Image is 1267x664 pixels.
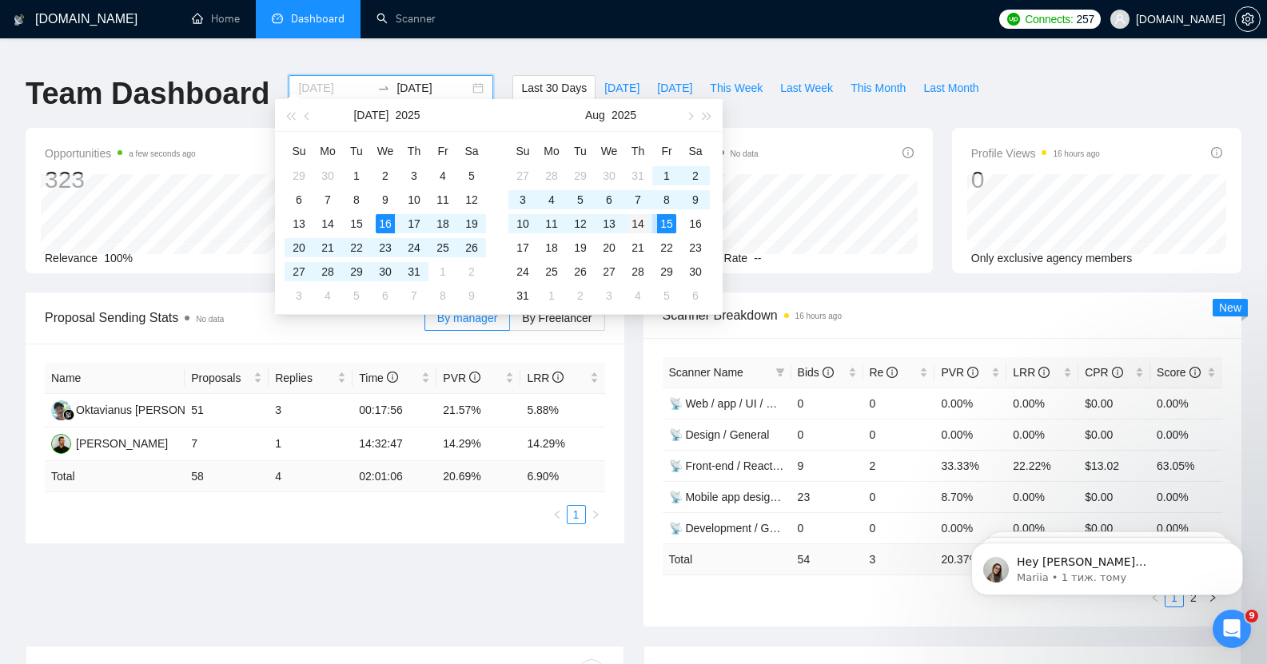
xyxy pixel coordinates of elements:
span: user [1114,14,1126,25]
td: 2025-07-20 [285,236,313,260]
th: Name [45,363,185,394]
span: By Freelancer [522,312,592,324]
td: 2025-08-18 [537,236,566,260]
span: CPR [1085,366,1122,379]
div: 6 [289,190,309,209]
span: Last 30 Days [521,79,587,97]
div: 14 [628,214,647,233]
span: Bids [798,366,834,379]
button: Aug [585,99,605,131]
td: 2025-07-06 [285,188,313,212]
span: Time [359,372,397,384]
td: 2025-07-31 [400,260,428,284]
td: 2025-06-30 [313,164,342,188]
div: 25 [542,262,561,281]
td: 2025-07-23 [371,236,400,260]
div: 4 [318,286,337,305]
td: 2025-07-15 [342,212,371,236]
div: 31 [513,286,532,305]
input: End date [396,79,469,97]
td: 2025-07-12 [457,188,486,212]
span: Dashboard [291,12,345,26]
td: 2025-07-08 [342,188,371,212]
div: 5 [462,166,481,185]
img: Profile image for Mariia [36,48,62,74]
th: Proposals [185,363,269,394]
td: 2025-08-09 [457,284,486,308]
span: info-circle [552,372,564,383]
div: 10 [513,214,532,233]
div: 12 [571,214,590,233]
th: Su [285,138,313,164]
div: 24 [513,262,532,281]
span: swap-right [377,82,390,94]
span: info-circle [1189,367,1201,378]
td: 2025-07-13 [285,212,313,236]
button: This Week [701,75,771,101]
div: 28 [542,166,561,185]
td: 2025-09-01 [537,284,566,308]
div: 1 [433,262,452,281]
div: 6 [600,190,619,209]
div: 29 [571,166,590,185]
button: [DATE] [353,99,388,131]
td: 2025-07-31 [624,164,652,188]
span: Scanner Name [669,366,743,379]
th: Mo [313,138,342,164]
td: 2025-07-25 [428,236,457,260]
div: Oktavianus [PERSON_NAME] Tape [76,401,254,419]
div: 6 [376,286,395,305]
div: 22 [657,238,676,257]
td: 2025-07-19 [457,212,486,236]
td: 2025-07-03 [400,164,428,188]
td: 2025-07-18 [428,212,457,236]
div: 0 [971,165,1100,195]
span: info-circle [1112,367,1123,378]
td: 2025-08-24 [508,260,537,284]
div: 30 [686,262,705,281]
span: -- [754,252,761,264]
time: 16 hours ago [795,312,842,320]
span: No data [731,149,759,158]
td: 2025-07-30 [595,164,624,188]
div: 7 [404,286,424,305]
div: 9 [376,190,395,209]
td: 2025-08-17 [508,236,537,260]
div: 323 [45,165,196,195]
td: 2025-08-22 [652,236,681,260]
span: Invitations [663,144,759,163]
td: 2025-08-08 [652,188,681,212]
span: filter [775,368,785,377]
a: homeHome [192,12,240,26]
th: Su [508,138,537,164]
td: 2025-09-04 [624,284,652,308]
div: 9 [462,286,481,305]
span: setting [1236,13,1260,26]
button: This Month [842,75,914,101]
div: 1 [542,286,561,305]
td: 2025-07-26 [457,236,486,260]
td: 2025-07-09 [371,188,400,212]
div: 18 [542,238,561,257]
span: Only exclusive agency members [971,252,1133,264]
div: 26 [462,238,481,257]
div: 11 [542,214,561,233]
span: Relevance [45,252,98,264]
th: Th [624,138,652,164]
div: 5 [657,286,676,305]
div: 8 [657,190,676,209]
td: 2025-08-06 [371,284,400,308]
td: 2025-08-03 [285,284,313,308]
div: 27 [513,166,532,185]
div: 26 [571,262,590,281]
p: Hey [PERSON_NAME][EMAIL_ADDRESS][DOMAIN_NAME], Looks like your Upwork agency [PERSON_NAME] ran ou... [70,46,276,62]
span: Proposal Sending Stats [45,308,424,328]
td: 2025-07-17 [400,212,428,236]
div: 21 [628,238,647,257]
span: Last Month [923,79,978,97]
th: Sa [681,138,710,164]
div: 5 [347,286,366,305]
td: 2025-08-28 [624,260,652,284]
td: 2025-07-28 [537,164,566,188]
span: PVR [941,366,978,379]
